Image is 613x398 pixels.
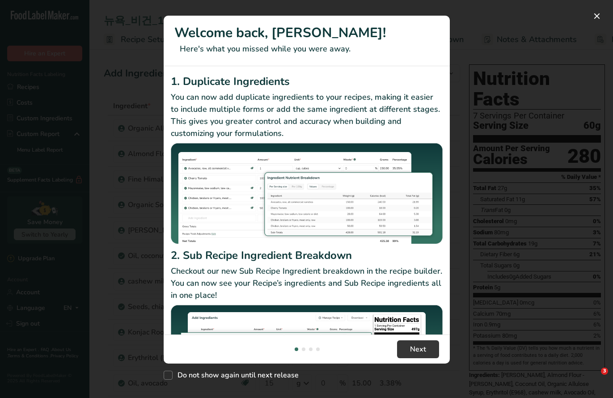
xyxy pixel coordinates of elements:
[171,91,443,140] p: You can now add duplicate ingredients to your recipes, making it easier to include multiple forms...
[583,368,604,389] iframe: Intercom live chat
[410,344,426,355] span: Next
[601,368,608,375] span: 3
[397,340,439,358] button: Next
[171,73,443,89] h2: 1. Duplicate Ingredients
[174,23,439,43] h1: Welcome back, [PERSON_NAME]!
[173,371,299,380] span: Do not show again until next release
[174,43,439,55] p: Here's what you missed while you were away.
[171,265,443,301] p: Checkout our new Sub Recipe Ingredient breakdown in the recipe builder. You can now see your Reci...
[171,247,443,263] h2: 2. Sub Recipe Ingredient Breakdown
[171,143,443,245] img: Duplicate Ingredients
